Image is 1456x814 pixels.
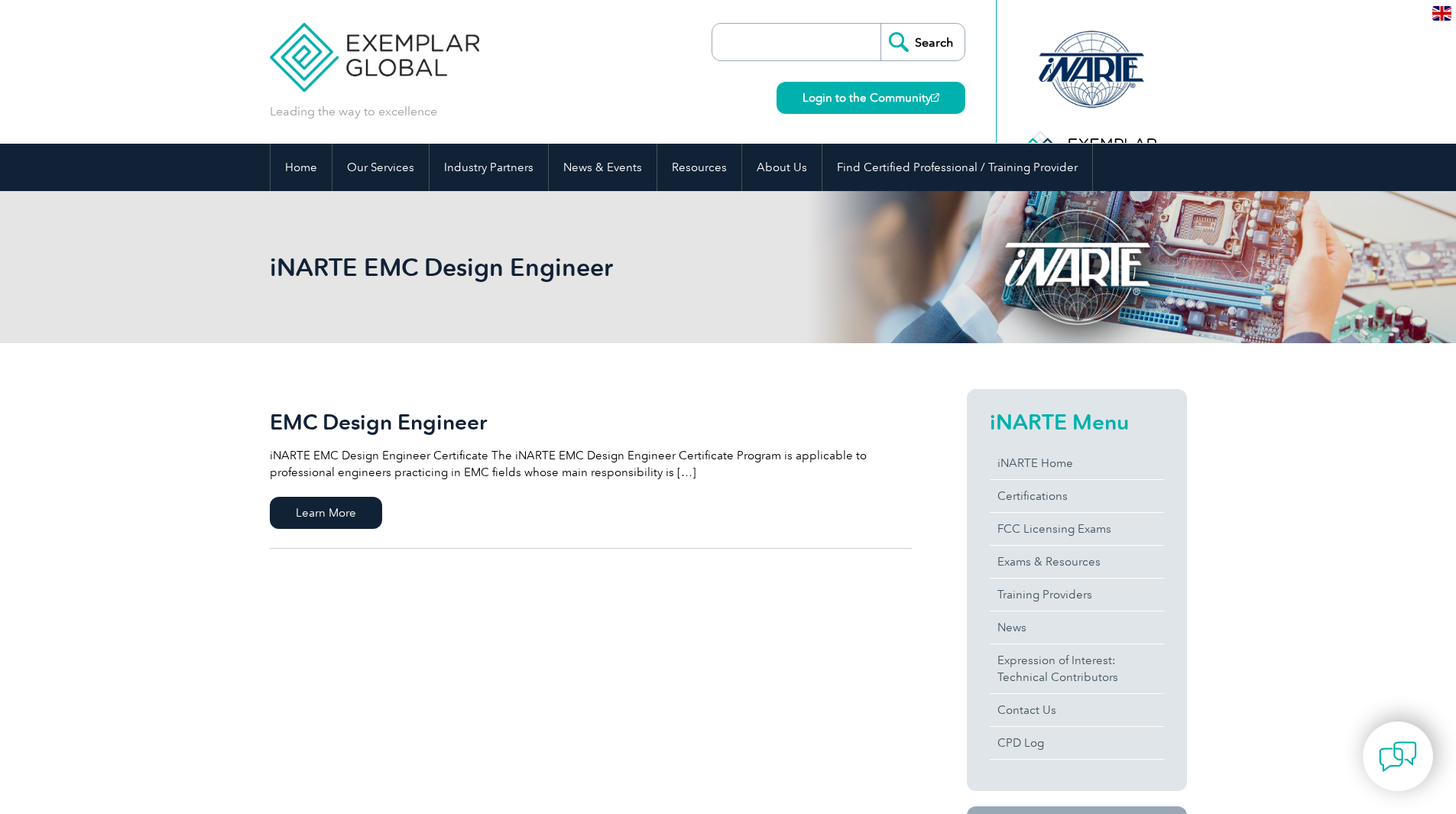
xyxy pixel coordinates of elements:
[332,144,429,191] a: Our Services
[990,480,1164,512] a: Certifications
[990,727,1164,759] a: CPD Log
[990,644,1164,693] a: Expression of Interest:Technical Contributors
[822,144,1092,191] a: Find Certified Professional / Training Provider
[990,546,1164,578] a: Exams & Resources
[271,144,332,191] a: Home
[990,694,1164,726] a: Contact Us
[931,93,939,102] img: open_square.png
[430,144,548,191] a: Industry Partners
[1379,738,1417,776] img: contact-chat.png
[990,513,1164,545] a: FCC Licensing Exams
[990,410,1164,434] h2: iNARTE Menu
[880,24,965,60] input: Search
[270,410,912,434] h2: EMC Design Engineer
[990,579,1164,611] a: Training Providers
[777,82,965,114] a: Login to the Community
[270,447,912,481] p: iNARTE EMC Design Engineer Certificate The iNARTE EMC Design Engineer Certificate Program is appl...
[742,144,822,191] a: About Us
[270,389,912,549] a: EMC Design Engineer iNARTE EMC Design Engineer Certificate The iNARTE EMC Design Engineer Certifi...
[270,103,437,120] p: Leading the way to excellence
[1432,6,1451,21] img: en
[270,497,382,529] span: Learn More
[990,611,1164,644] a: News
[657,144,741,191] a: Resources
[990,447,1164,479] a: iNARTE Home
[549,144,657,191] a: News & Events
[270,252,857,282] h1: iNARTE EMC Design Engineer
